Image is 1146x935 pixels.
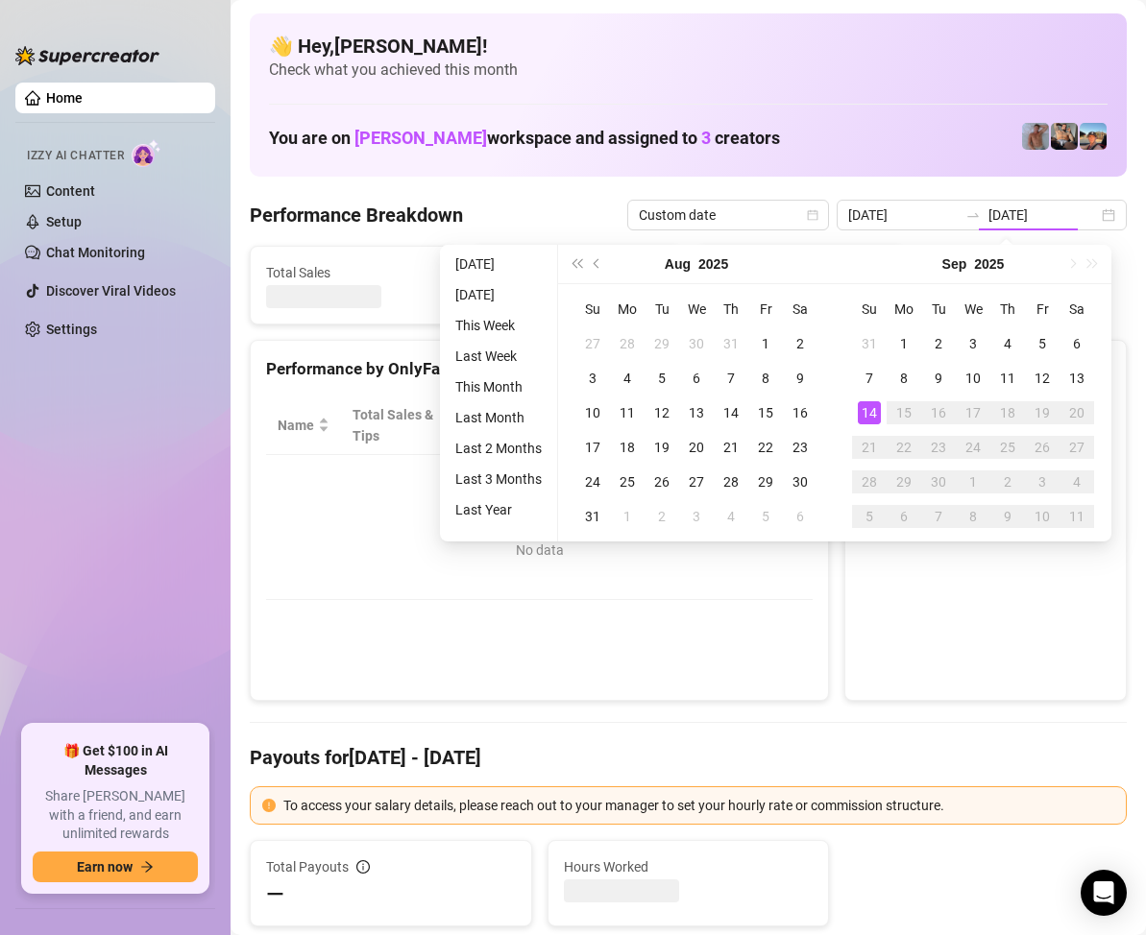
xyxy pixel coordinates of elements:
span: calendar [807,209,818,221]
img: George [1051,123,1078,150]
span: Custom date [639,201,817,229]
div: To access your salary details, please reach out to your manager to set your hourly rate or commis... [283,795,1114,816]
img: AI Chatter [132,139,161,167]
img: Zach [1080,123,1107,150]
a: Discover Viral Videos [46,283,176,299]
input: End date [988,204,1098,226]
span: Total Sales [266,262,441,283]
div: Open Intercom Messenger [1081,870,1127,916]
span: to [965,207,981,223]
img: logo-BBDzfeDw.svg [15,46,159,65]
span: Active Chats [489,262,664,283]
h4: Performance Breakdown [250,202,463,228]
span: swap-right [965,207,981,223]
span: Share [PERSON_NAME] with a friend, and earn unlimited rewards [33,787,198,844]
span: Chat Conversion [697,404,787,446]
button: Earn nowarrow-right [33,851,198,882]
span: Messages Sent [713,262,888,283]
span: arrow-right [140,860,154,874]
img: Joey [1022,123,1049,150]
a: Content [46,183,95,199]
h1: You are on workspace and assigned to creators [269,128,780,149]
span: exclamation-circle [262,799,276,812]
span: Earn now [77,859,133,875]
input: Start date [848,204,958,226]
span: Sales / Hour [598,404,658,446]
th: Chat Conversion [686,396,814,455]
span: [PERSON_NAME] [354,128,487,148]
span: — [266,879,284,910]
a: Home [46,90,83,106]
th: Total Sales & Tips [341,396,462,455]
a: Setup [46,214,82,229]
span: Name [278,415,314,436]
h4: 👋 Hey, [PERSON_NAME] ! [269,33,1108,60]
h4: Payouts for [DATE] - [DATE] [250,744,1127,771]
span: Check what you achieved this month [269,60,1108,81]
div: No data [285,539,793,561]
div: Performance by OnlyFans Creator [266,356,813,382]
th: Name [266,396,341,455]
th: Sales / Hour [587,396,685,455]
a: Chat Monitoring [46,245,145,260]
span: info-circle [356,860,370,874]
div: Est. Hours Worked [474,404,561,446]
span: 3 [701,128,711,148]
div: Sales by OnlyFans Creator [861,356,1110,382]
a: Settings [46,322,97,337]
span: Izzy AI Chatter [27,147,124,165]
span: Hours Worked [564,856,814,877]
span: Total Payouts [266,856,349,877]
span: 🎁 Get $100 in AI Messages [33,742,198,779]
span: Total Sales & Tips [353,404,435,446]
